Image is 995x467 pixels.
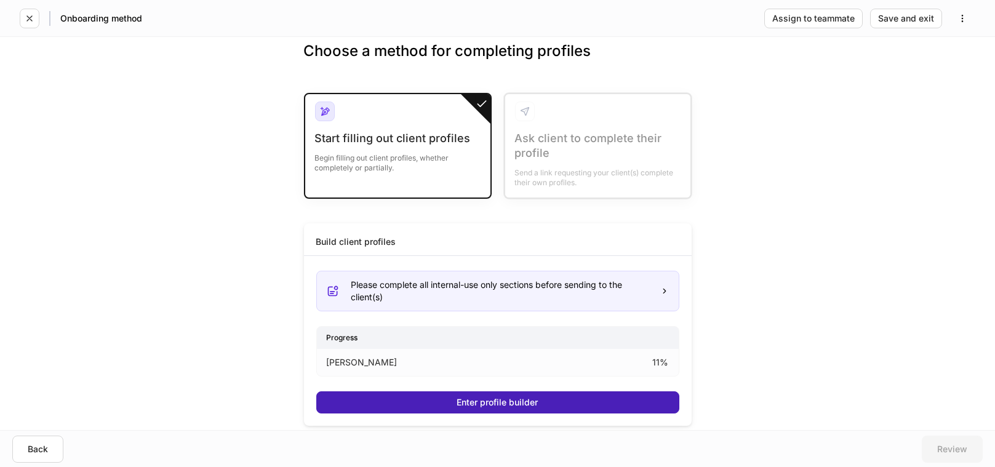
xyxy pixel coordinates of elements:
div: Build client profiles [316,236,396,248]
div: Please complete all internal-use only sections before sending to the client(s) [351,279,650,303]
div: Begin filling out client profiles, whether completely or partially. [315,146,481,173]
div: Back [28,445,48,453]
button: Assign to teammate [764,9,863,28]
p: [PERSON_NAME] [327,356,398,369]
button: Save and exit [870,9,942,28]
div: Progress [317,327,679,348]
button: Back [12,436,63,463]
div: Save and exit [878,14,934,23]
button: Enter profile builder [316,391,679,413]
h5: Onboarding method [60,12,142,25]
p: 11 % [652,356,668,369]
h3: Choose a method for completing profiles [304,41,692,81]
div: Assign to teammate [772,14,855,23]
div: Start filling out client profiles [315,131,481,146]
div: Enter profile builder [457,398,538,407]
